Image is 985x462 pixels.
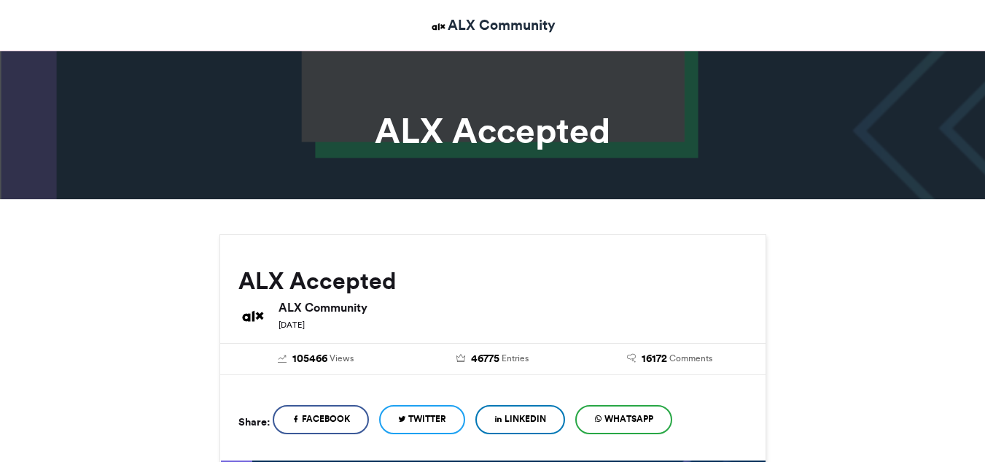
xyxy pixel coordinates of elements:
span: Entries [502,352,529,365]
span: 46775 [471,351,499,367]
a: 105466 Views [238,351,394,367]
a: ALX Community [429,15,556,36]
span: WhatsApp [604,412,653,426]
small: [DATE] [279,320,305,330]
span: Twitter [408,412,446,426]
span: 105466 [292,351,327,367]
span: Comments [669,352,712,365]
h1: ALX Accepted [88,113,898,148]
a: LinkedIn [475,405,565,434]
h2: ALX Accepted [238,268,747,294]
a: WhatsApp [575,405,672,434]
a: Facebook [273,405,369,434]
a: 46775 Entries [415,351,570,367]
h6: ALX Community [279,301,747,313]
span: Views [330,352,354,365]
img: ALX Community [238,301,268,331]
span: Facebook [302,412,350,426]
span: 16172 [642,351,667,367]
span: LinkedIn [505,412,546,426]
h5: Share: [238,412,270,431]
a: Twitter [379,405,465,434]
a: 16172 Comments [592,351,747,367]
img: ALX Community [429,18,448,36]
